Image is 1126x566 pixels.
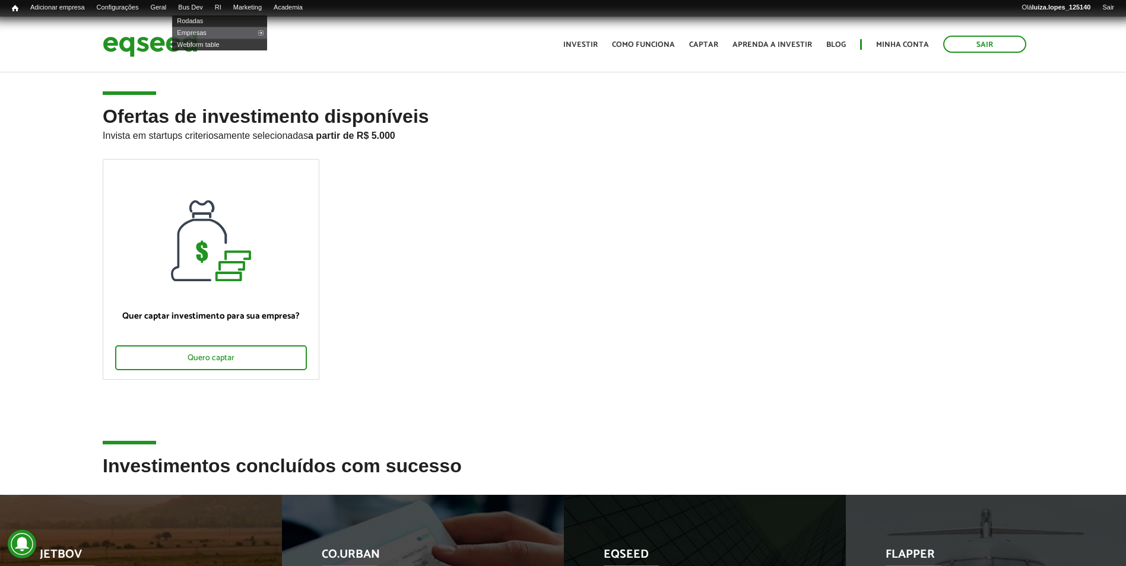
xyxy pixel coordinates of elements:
a: Academia [268,3,309,12]
a: Sair [1096,3,1120,12]
p: Invista em startups criteriosamente selecionadas [103,127,1023,141]
a: Oláluiza.lopes_125140 [1016,3,1096,12]
a: Minha conta [876,41,929,49]
a: Investir [563,41,598,49]
p: Quer captar investimento para sua empresa? [115,311,307,322]
a: Blog [826,41,846,49]
a: Bus Dev [172,3,209,12]
img: EqSeed [103,28,198,60]
h2: Investimentos concluídos com sucesso [103,456,1023,494]
strong: luiza.lopes_125140 [1032,4,1091,11]
a: Configurações [91,3,145,12]
a: Rodadas [172,15,267,27]
h2: Ofertas de investimento disponíveis [103,106,1023,159]
strong: a partir de R$ 5.000 [308,131,395,141]
span: Início [12,4,18,12]
a: Marketing [227,3,268,12]
a: Como funciona [612,41,675,49]
a: Sair [943,36,1026,53]
a: Aprenda a investir [732,41,812,49]
a: RI [209,3,227,12]
div: Quero captar [115,345,307,370]
a: Quer captar investimento para sua empresa? Quero captar [103,159,319,380]
a: Início [6,3,24,14]
a: Geral [144,3,172,12]
a: Adicionar empresa [24,3,91,12]
a: Captar [689,41,718,49]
